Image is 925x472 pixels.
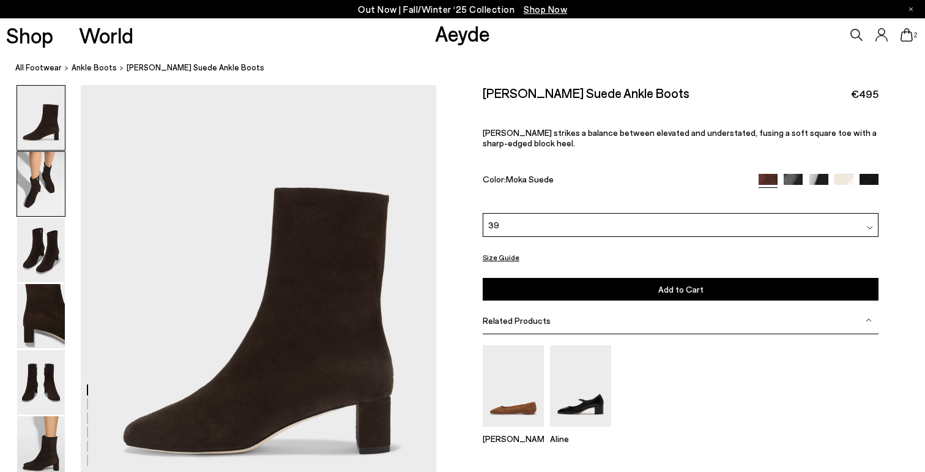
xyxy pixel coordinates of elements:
[901,28,913,42] a: 2
[15,51,925,85] nav: breadcrumb
[6,24,53,46] a: Shop
[550,433,611,444] p: Aline
[483,127,879,148] p: [PERSON_NAME] strikes a balance between elevated and understated, fusing a soft square toe with a...
[79,24,133,46] a: World
[913,32,919,39] span: 2
[550,345,611,427] img: Aline Leather Mary-Jane Pumps
[17,284,65,348] img: Millie Suede Ankle Boots - Image 4
[127,61,264,74] span: [PERSON_NAME] Suede Ankle Boots
[506,173,554,184] span: Moka Suede
[17,152,65,216] img: Millie Suede Ankle Boots - Image 2
[550,418,611,444] a: Aline Leather Mary-Jane Pumps Aline
[15,61,62,74] a: All Footwear
[483,278,879,301] button: Add to Cart
[483,85,689,100] h2: [PERSON_NAME] Suede Ankle Boots
[435,20,490,46] a: Aeyde
[483,315,551,326] span: Related Products
[483,433,544,444] p: [PERSON_NAME]
[358,2,567,17] p: Out Now | Fall/Winter ‘25 Collection
[483,418,544,444] a: Ida Suede Square-Toe Flats [PERSON_NAME]
[72,61,117,74] a: ankle boots
[488,219,499,231] span: 39
[851,86,879,102] span: €495
[658,284,704,294] span: Add to Cart
[17,86,65,150] img: Millie Suede Ankle Boots - Image 1
[483,250,519,265] button: Size Guide
[17,350,65,414] img: Millie Suede Ankle Boots - Image 5
[72,62,117,72] span: ankle boots
[866,317,872,323] img: svg%3E
[17,218,65,282] img: Millie Suede Ankle Boots - Image 3
[867,224,873,230] img: svg%3E
[483,345,544,427] img: Ida Suede Square-Toe Flats
[483,173,746,187] div: Color:
[524,4,567,15] span: Navigate to /collections/new-in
